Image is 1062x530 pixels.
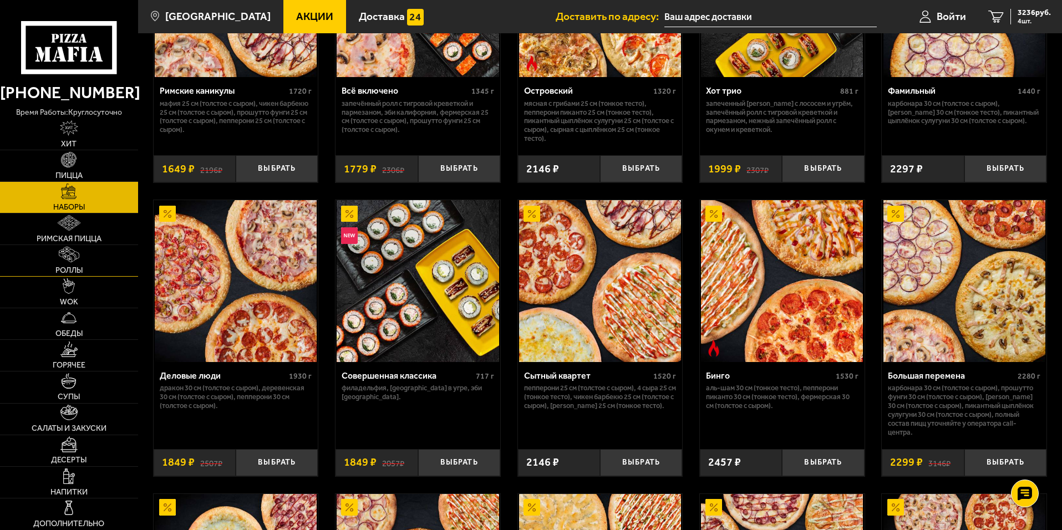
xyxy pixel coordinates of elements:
a: АкционныйСытный квартет [518,200,683,362]
button: Выбрать [782,155,864,182]
span: Наборы [53,203,85,211]
span: 1849 ₽ [344,457,377,468]
div: Хот трио [706,85,837,96]
span: 2146 ₽ [526,457,559,468]
div: Бинго [706,370,833,381]
p: Дракон 30 см (толстое с сыром), Деревенская 30 см (толстое с сыром), Пепперони 30 см (толстое с с... [160,384,312,410]
div: Фамильный [888,85,1015,96]
span: Горячее [53,361,85,369]
span: 1440 г [1018,86,1040,96]
span: 2299 ₽ [890,457,923,468]
span: Доставка [359,11,405,22]
div: Всё включено [342,85,469,96]
p: Филадельфия, [GEOGRAPHIC_DATA] в угре, Эби [GEOGRAPHIC_DATA]. [342,384,494,401]
img: Совершенная классика [337,200,499,362]
span: 1999 ₽ [708,164,741,175]
img: Акционный [524,206,540,222]
a: АкционныйОстрое блюдоБинго [700,200,865,362]
img: Акционный [524,499,540,516]
img: Акционный [705,206,722,222]
span: 1720 г [289,86,312,96]
button: Выбрать [600,449,682,476]
button: Выбрать [418,449,500,476]
span: 2297 ₽ [890,164,923,175]
img: 15daf4d41897b9f0e9f617042186c801.svg [407,9,424,26]
span: Пицца [55,172,83,180]
img: Новинка [341,227,358,244]
a: АкционныйНовинкаСовершенная классика [336,200,500,362]
img: Акционный [887,499,904,516]
p: Запечённый ролл с тигровой креветкой и пармезаном, Эби Калифорния, Фермерская 25 см (толстое с сы... [342,99,494,135]
span: 1849 ₽ [162,457,195,468]
img: Акционный [159,206,176,222]
span: 1930 г [289,371,312,381]
button: Выбрать [236,155,318,182]
span: 2457 ₽ [708,457,741,468]
div: Большая перемена [888,370,1015,381]
img: Акционный [341,206,358,222]
span: Акции [296,11,333,22]
button: Выбрать [236,449,318,476]
span: Хит [61,140,77,148]
span: Супы [58,393,80,401]
img: Акционный [341,499,358,516]
s: 2057 ₽ [382,457,404,468]
span: 2146 ₽ [526,164,559,175]
span: 2280 г [1018,371,1040,381]
img: Острое блюдо [524,55,540,72]
img: Сытный квартет [519,200,681,362]
span: [GEOGRAPHIC_DATA] [165,11,271,22]
p: Мясная с грибами 25 см (тонкое тесто), Пепперони Пиканто 25 см (тонкое тесто), Пикантный цыплёнок... [524,99,677,144]
span: Салаты и закуски [32,425,106,432]
span: WOK [60,298,78,306]
span: 881 г [840,86,858,96]
div: Деловые люди [160,370,287,381]
span: 1779 ₽ [344,164,377,175]
span: Войти [937,11,966,22]
span: 3236 руб. [1018,9,1051,17]
span: 1345 г [471,86,494,96]
a: АкционныйДеловые люди [154,200,318,362]
button: Выбрать [964,449,1046,476]
p: Пепперони 25 см (толстое с сыром), 4 сыра 25 см (тонкое тесто), Чикен Барбекю 25 см (толстое с сы... [524,384,677,410]
img: Акционный [887,206,904,222]
img: Деловые люди [155,200,317,362]
div: Островский [524,85,651,96]
p: Аль-Шам 30 см (тонкое тесто), Пепперони Пиканто 30 см (тонкое тесто), Фермерская 30 см (толстое с... [706,384,858,410]
s: 3146 ₽ [928,457,951,468]
span: 1320 г [653,86,676,96]
span: Римская пицца [37,235,101,243]
s: 2306 ₽ [382,164,404,175]
span: Роллы [55,267,83,274]
span: Десерты [51,456,87,464]
span: Обеды [55,330,83,338]
button: Выбрать [782,449,864,476]
img: Острое блюдо [705,340,722,356]
img: Большая перемена [883,200,1045,362]
s: 2307 ₽ [746,164,769,175]
p: Карбонара 30 см (толстое с сыром), [PERSON_NAME] 30 см (тонкое тесто), Пикантный цыплёнок сулугун... [888,99,1040,126]
p: Карбонара 30 см (толстое с сыром), Прошутто Фунги 30 см (толстое с сыром), [PERSON_NAME] 30 см (т... [888,384,1040,437]
span: 4 шт. [1018,18,1051,24]
span: 1530 г [836,371,858,381]
s: 2196 ₽ [200,164,222,175]
button: Выбрать [964,155,1046,182]
div: Совершенная классика [342,370,473,381]
img: Акционный [705,499,722,516]
s: 2507 ₽ [200,457,222,468]
button: Выбрать [418,155,500,182]
a: АкционныйБольшая перемена [882,200,1046,362]
span: 717 г [476,371,494,381]
span: Дополнительно [33,520,104,528]
button: Выбрать [600,155,682,182]
img: Бинго [701,200,863,362]
div: Римские каникулы [160,85,287,96]
span: 1649 ₽ [162,164,195,175]
input: Ваш адрес доставки [664,7,877,27]
p: Запеченный [PERSON_NAME] с лососем и угрём, Запечённый ролл с тигровой креветкой и пармезаном, Не... [706,99,858,135]
span: Доставить по адресу: [556,11,664,22]
img: Акционный [159,499,176,516]
div: Сытный квартет [524,370,651,381]
span: 1520 г [653,371,676,381]
p: Мафия 25 см (толстое с сыром), Чикен Барбекю 25 см (толстое с сыром), Прошутто Фунги 25 см (толст... [160,99,312,135]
